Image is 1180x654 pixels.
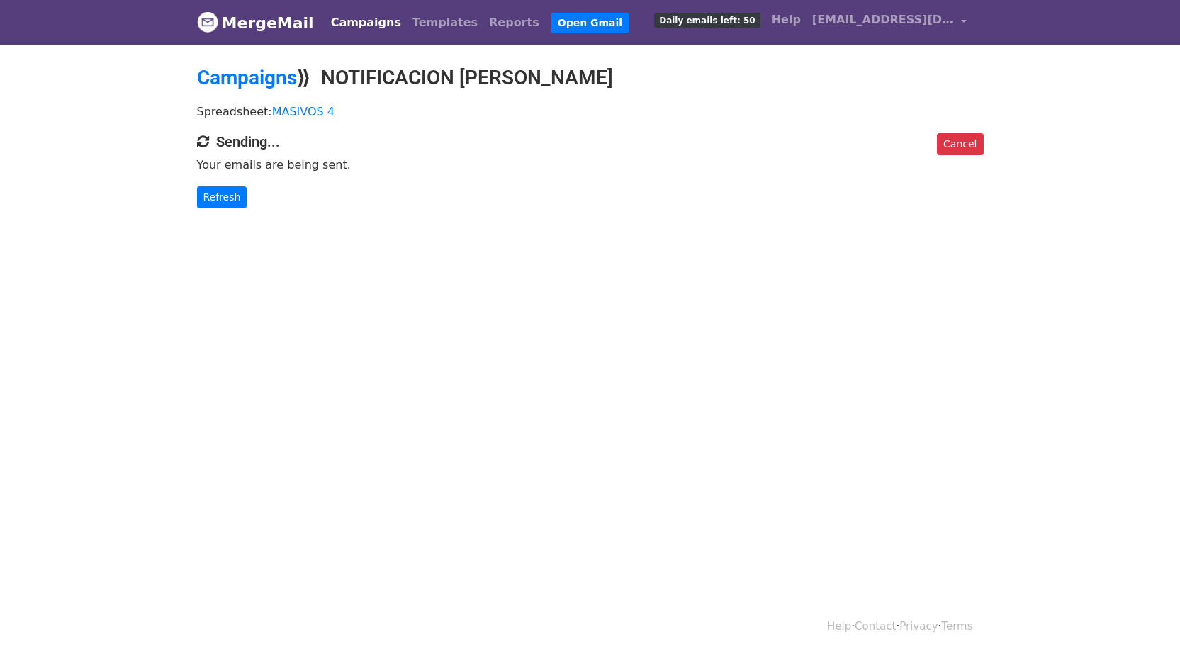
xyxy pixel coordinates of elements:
[272,105,335,118] a: MASIVOS 4
[197,157,984,172] p: Your emails are being sent.
[827,620,851,633] a: Help
[197,66,984,90] h2: ⟫ NOTIFICACION [PERSON_NAME]
[654,13,760,28] span: Daily emails left: 50
[197,66,297,89] a: Campaigns
[407,9,483,37] a: Templates
[325,9,407,37] a: Campaigns
[197,8,314,38] a: MergeMail
[766,6,807,34] a: Help
[551,13,629,33] a: Open Gmail
[197,104,984,119] p: Spreadsheet:
[899,620,938,633] a: Privacy
[648,6,765,34] a: Daily emails left: 50
[197,133,984,150] h4: Sending...
[941,620,972,633] a: Terms
[812,11,954,28] span: [EMAIL_ADDRESS][DOMAIN_NAME]
[197,186,247,208] a: Refresh
[483,9,545,37] a: Reports
[197,11,218,33] img: MergeMail logo
[807,6,972,39] a: [EMAIL_ADDRESS][DOMAIN_NAME]
[855,620,896,633] a: Contact
[937,133,983,155] a: Cancel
